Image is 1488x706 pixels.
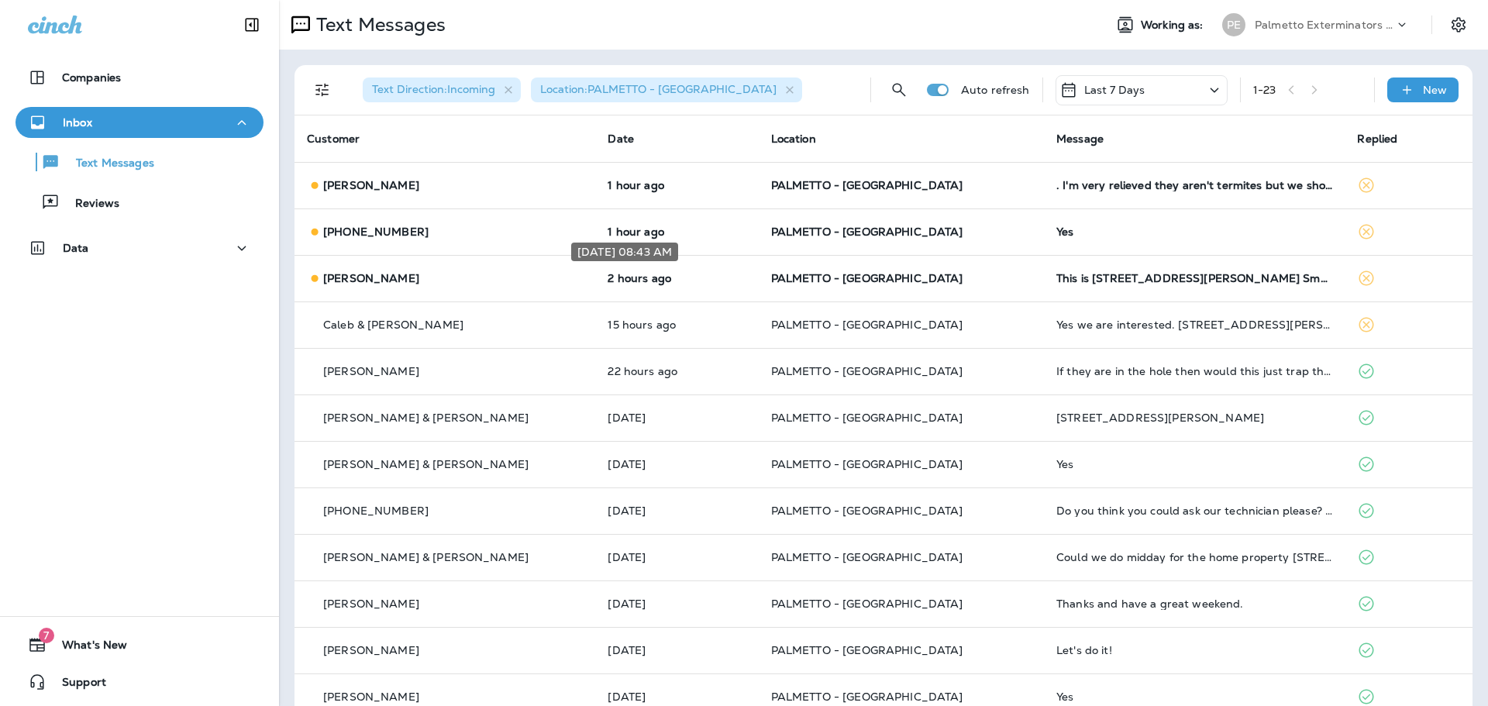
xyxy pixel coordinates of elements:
[771,550,963,564] span: PALMETTO - [GEOGRAPHIC_DATA]
[46,676,106,694] span: Support
[1056,226,1332,238] div: Yes
[372,82,495,96] span: Text Direction : Incoming
[608,412,746,424] p: Aug 11, 2025 09:54 AM
[1423,84,1447,96] p: New
[1056,598,1332,610] div: Thanks and have a great weekend.
[1141,19,1207,32] span: Working as:
[310,13,446,36] p: Text Messages
[323,319,463,331] p: Caleb & [PERSON_NAME]
[771,364,963,378] span: PALMETTO - [GEOGRAPHIC_DATA]
[608,598,746,610] p: Aug 8, 2025 04:26 PM
[540,82,777,96] span: Location : PALMETTO - [GEOGRAPHIC_DATA]
[46,639,127,657] span: What's New
[771,690,963,704] span: PALMETTO - [GEOGRAPHIC_DATA]
[608,644,746,656] p: Aug 8, 2025 01:12 PM
[323,551,529,563] p: [PERSON_NAME] & [PERSON_NAME]
[771,597,963,611] span: PALMETTO - [GEOGRAPHIC_DATA]
[608,365,746,377] p: Aug 11, 2025 12:48 PM
[608,551,746,563] p: Aug 8, 2025 04:41 PM
[608,505,746,517] p: Aug 8, 2025 04:45 PM
[571,243,678,261] div: [DATE] 08:43 AM
[608,132,634,146] span: Date
[323,412,529,424] p: [PERSON_NAME] & [PERSON_NAME]
[1056,551,1332,563] div: Could we do midday for the home property 3004 Ashburton on like 22nd? Then try 528 Bertha Lane 8/...
[1357,132,1397,146] span: Replied
[608,272,746,284] p: Aug 12, 2025 08:43 AM
[771,504,963,518] span: PALMETTO - [GEOGRAPHIC_DATA]
[1056,132,1104,146] span: Message
[307,74,338,105] button: Filters
[771,411,963,425] span: PALMETTO - [GEOGRAPHIC_DATA]
[1222,13,1245,36] div: PE
[1084,84,1145,96] p: Last 7 Days
[323,458,529,470] p: [PERSON_NAME] & [PERSON_NAME]
[15,666,263,697] button: Support
[531,77,802,102] div: Location:PALMETTO - [GEOGRAPHIC_DATA]
[771,318,963,332] span: PALMETTO - [GEOGRAPHIC_DATA]
[771,132,816,146] span: Location
[15,232,263,263] button: Data
[323,644,419,656] p: [PERSON_NAME]
[961,84,1030,96] p: Auto refresh
[1056,272,1332,284] div: This is 4240 Coolidge st. Small ants and termites. Second story windows in finished room over gar...
[323,365,419,377] p: [PERSON_NAME]
[608,691,746,703] p: Aug 8, 2025 11:18 AM
[1056,365,1332,377] div: If they are in the hole then would this just trap them in there? I guess they would just die in t...
[60,157,154,171] p: Text Messages
[62,71,121,84] p: Companies
[39,628,54,643] span: 7
[1056,179,1332,191] div: . I'm very relieved they aren't termites but we should have the house treated anyway. Could you h...
[323,691,419,703] p: [PERSON_NAME]
[15,186,263,219] button: Reviews
[1056,319,1332,331] div: Yes we are interested. 4282 Misty Hollow Ln. Ravenel SC 29470
[363,77,521,102] div: Text Direction:Incoming
[771,643,963,657] span: PALMETTO - [GEOGRAPHIC_DATA]
[15,146,263,178] button: Text Messages
[771,178,963,192] span: PALMETTO - [GEOGRAPHIC_DATA]
[323,598,419,610] p: [PERSON_NAME]
[771,271,963,285] span: PALMETTO - [GEOGRAPHIC_DATA]
[1445,11,1472,39] button: Settings
[1056,644,1332,656] div: Let's do it!
[883,74,914,105] button: Search Messages
[63,242,89,254] p: Data
[63,116,92,129] p: Inbox
[307,132,360,146] span: Customer
[1056,505,1332,517] div: Do you think you could ask our technician please? He's very knowledgeable
[230,9,274,40] button: Collapse Sidebar
[771,457,963,471] span: PALMETTO - [GEOGRAPHIC_DATA]
[323,272,419,284] p: [PERSON_NAME]
[608,226,746,238] p: Aug 12, 2025 10:12 AM
[1056,458,1332,470] div: Yes
[15,629,263,660] button: 7What's New
[15,62,263,93] button: Companies
[1056,412,1332,424] div: 1812 Beekman Street Charleston SC 29492
[323,179,419,191] p: [PERSON_NAME]
[15,107,263,138] button: Inbox
[771,225,963,239] span: PALMETTO - [GEOGRAPHIC_DATA]
[323,504,429,518] span: [PHONE_NUMBER]
[1255,19,1394,31] p: Palmetto Exterminators LLC
[1056,691,1332,703] div: Yes
[608,319,746,331] p: Aug 11, 2025 08:03 PM
[323,225,429,239] span: [PHONE_NUMBER]
[1253,84,1276,96] div: 1 - 23
[608,179,746,191] p: Aug 12, 2025 10:18 AM
[608,458,746,470] p: Aug 8, 2025 09:09 PM
[60,197,119,212] p: Reviews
